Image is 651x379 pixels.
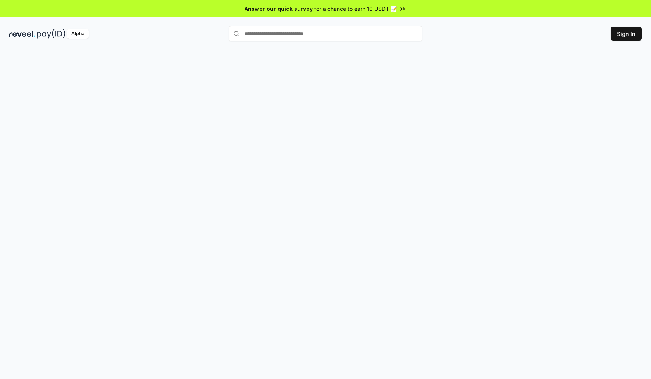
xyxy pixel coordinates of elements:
[37,29,65,39] img: pay_id
[9,29,35,39] img: reveel_dark
[611,27,642,41] button: Sign In
[314,5,397,13] span: for a chance to earn 10 USDT 📝
[67,29,89,39] div: Alpha
[245,5,313,13] span: Answer our quick survey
